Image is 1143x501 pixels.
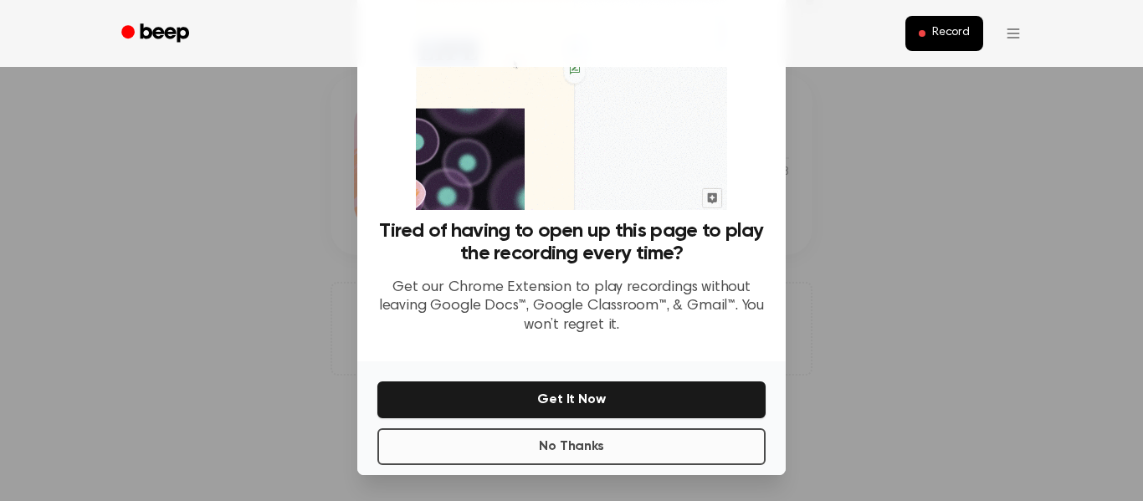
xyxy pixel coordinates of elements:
[905,16,983,51] button: Record
[377,220,766,265] h3: Tired of having to open up this page to play the recording every time?
[377,428,766,465] button: No Thanks
[377,381,766,418] button: Get It Now
[932,26,970,41] span: Record
[377,279,766,335] p: Get our Chrome Extension to play recordings without leaving Google Docs™, Google Classroom™, & Gm...
[993,13,1033,54] button: Open menu
[110,18,204,50] a: Beep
